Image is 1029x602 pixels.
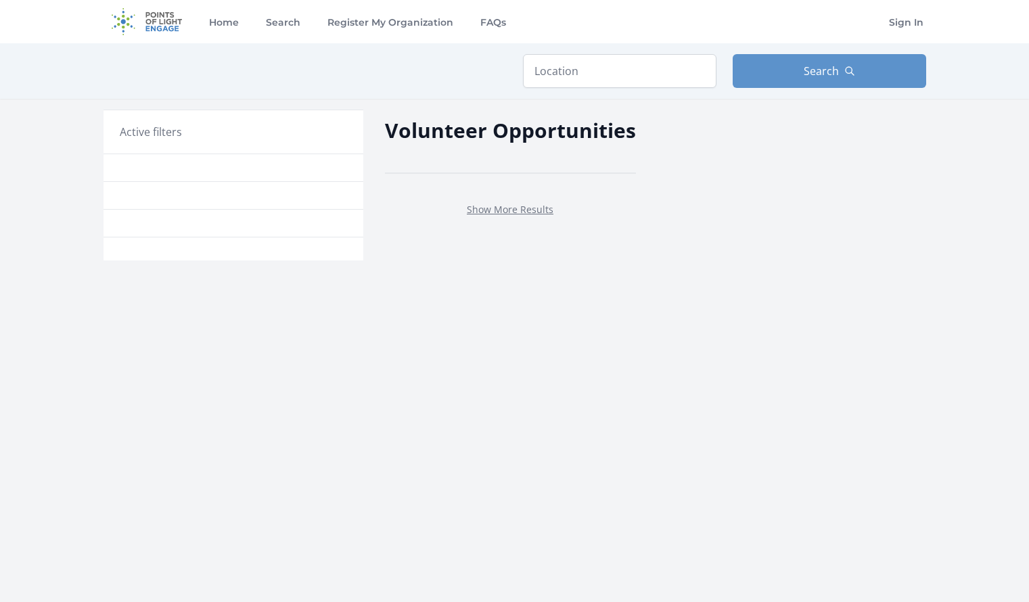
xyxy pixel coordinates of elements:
h3: Active filters [120,124,182,140]
span: Search [804,63,839,79]
input: Location [523,54,716,88]
button: Search [733,54,926,88]
h2: Volunteer Opportunities [385,115,636,145]
a: Show More Results [467,203,553,216]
